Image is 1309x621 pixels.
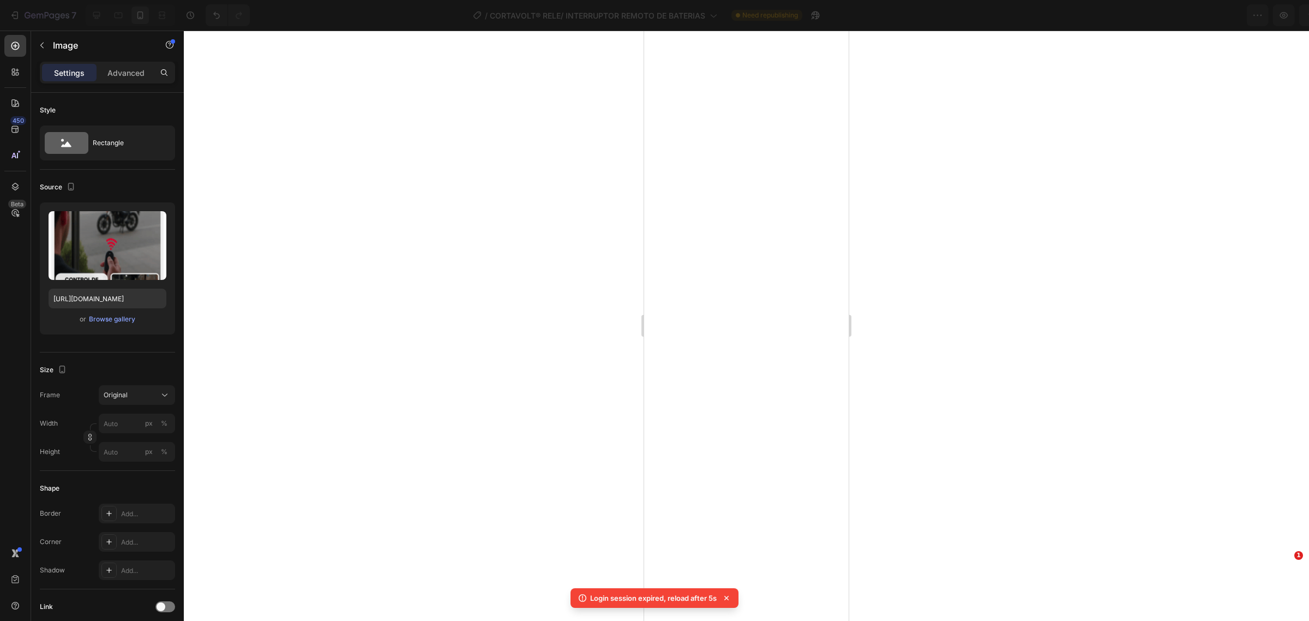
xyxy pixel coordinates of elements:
[161,447,167,457] div: %
[8,200,26,208] div: Beta
[1236,4,1282,26] button: Publish
[40,363,69,378] div: Size
[4,4,81,26] button: 7
[40,483,59,493] div: Shape
[40,447,60,457] label: Height
[1246,10,1273,21] div: Publish
[121,538,172,547] div: Add...
[53,39,146,52] p: Image
[1294,551,1303,560] span: 1
[490,10,705,21] span: CORTAVOLT® RELE/ INTERRUPTOR REMOTO DE BATERIAS
[142,445,155,458] button: %
[88,314,136,325] button: Browse gallery
[121,566,172,576] div: Add...
[158,445,171,458] button: px
[206,4,250,26] div: Undo/Redo
[99,414,175,433] input: px%
[40,419,58,428] label: Width
[40,602,53,612] div: Link
[1096,10,1167,21] span: 1 product assigned
[142,417,155,430] button: %
[158,417,171,430] button: px
[10,116,26,125] div: 450
[40,509,61,518] div: Border
[145,447,153,457] div: px
[40,105,56,115] div: Style
[99,442,175,462] input: px%
[104,390,128,400] span: Original
[107,67,145,79] p: Advanced
[1196,4,1232,26] button: Save
[99,385,175,405] button: Original
[40,565,65,575] div: Shadow
[161,419,167,428] div: %
[49,289,166,308] input: https://example.com/image.jpg
[742,10,798,20] span: Need republishing
[49,211,166,280] img: preview-image
[71,9,76,22] p: 7
[54,67,85,79] p: Settings
[89,314,135,324] div: Browse gallery
[590,593,717,604] p: Login session expired, reload after 5s
[93,130,159,156] div: Rectangle
[40,180,77,195] div: Source
[1272,568,1298,594] iframe: Intercom live chat
[40,537,62,547] div: Corner
[121,509,172,519] div: Add...
[80,313,86,326] span: or
[1087,4,1192,26] button: 1 product assigned
[644,31,849,621] iframe: Design area
[145,419,153,428] div: px
[485,10,488,21] span: /
[40,390,60,400] label: Frame
[1205,11,1223,20] span: Save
